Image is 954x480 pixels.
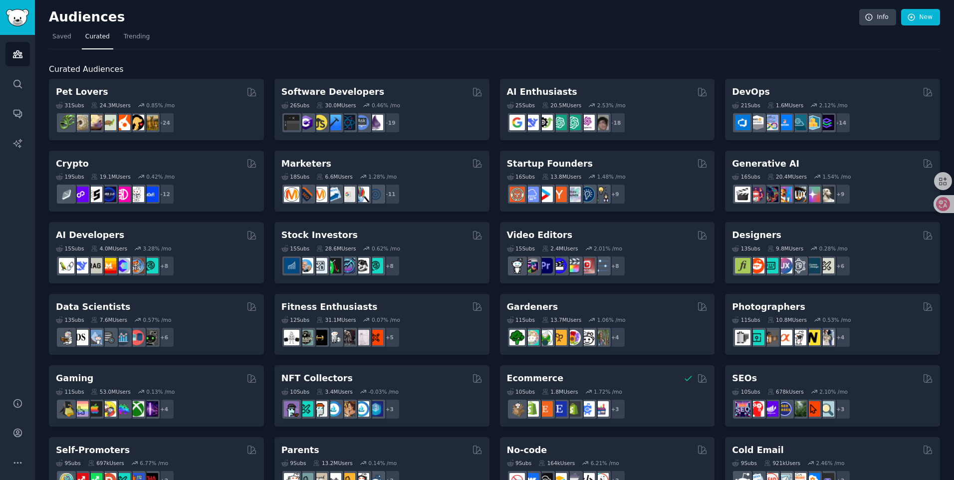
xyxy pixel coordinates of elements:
div: 4.0M Users [91,245,127,252]
h2: Designers [732,229,781,241]
div: 0.62 % /mo [372,245,400,252]
div: + 5 [379,327,400,348]
img: VideoEditors [551,258,567,273]
img: PlatformEngineers [819,115,834,130]
div: 15 Sub s [281,245,309,252]
img: ecommerce_growth [593,401,609,417]
div: 164k Users [538,460,575,467]
img: AskMarketing [312,187,327,202]
img: AnalogCommunity [763,330,778,345]
h2: Audiences [49,9,859,25]
img: SonyAlpha [777,330,792,345]
img: postproduction [593,258,609,273]
img: LangChain [59,258,74,273]
div: 7.6M Users [91,316,127,323]
h2: SEOs [732,372,757,385]
img: Rag [87,258,102,273]
img: GoogleGeminiAI [509,115,525,130]
img: Docker_DevOps [763,115,778,130]
img: leopardgeckos [87,115,102,130]
img: FluxAI [791,187,806,202]
img: learndesign [805,258,820,273]
div: 1.06 % /mo [597,316,626,323]
h2: Photographers [732,301,805,313]
h2: Startup Founders [507,158,593,170]
div: 1.28 % /mo [368,173,397,180]
img: SaaS [523,187,539,202]
img: EtsySellers [551,401,567,417]
h2: Gaming [56,372,93,385]
img: reviewmyshopify [565,401,581,417]
img: MachineLearning [59,330,74,345]
div: 24.3M Users [91,102,130,109]
img: TwitchStreaming [143,401,158,417]
div: 10 Sub s [281,388,309,395]
img: aivideo [735,187,750,202]
div: 25 Sub s [507,102,535,109]
div: 13.8M Users [542,173,581,180]
img: Emailmarketing [326,187,341,202]
img: indiehackers [565,187,581,202]
a: Trending [120,29,153,49]
div: + 14 [830,112,851,133]
img: technicalanalysis [368,258,383,273]
div: 2.12 % /mo [819,102,848,109]
img: EntrepreneurRideAlong [509,187,525,202]
img: statistics [87,330,102,345]
div: 2.53 % /mo [597,102,626,109]
img: CryptoNews [129,187,144,202]
img: learnjavascript [312,115,327,130]
h2: Generative AI [732,158,799,170]
img: fitness30plus [340,330,355,345]
div: 9 Sub s [732,460,757,467]
div: + 8 [605,255,626,276]
img: Local_SEO [791,401,806,417]
img: AskComputerScience [354,115,369,130]
img: GardeningUK [551,330,567,345]
div: + 3 [605,399,626,420]
img: OpenseaMarket [354,401,369,417]
span: Saved [52,32,71,41]
img: ycombinator [551,187,567,202]
div: + 8 [379,255,400,276]
div: + 4 [830,327,851,348]
img: DevOpsLinks [777,115,792,130]
img: OpenSeaNFT [326,401,341,417]
div: + 6 [830,255,851,276]
div: 678k Users [767,388,804,395]
img: gamers [115,401,130,417]
div: + 4 [154,399,175,420]
div: 31 Sub s [56,102,84,109]
div: + 18 [605,112,626,133]
img: UX_Design [819,258,834,273]
div: 697k Users [88,460,124,467]
img: ethfinance [59,187,74,202]
div: 2.4M Users [542,245,578,252]
img: Etsy [537,401,553,417]
img: streetphotography [749,330,764,345]
img: growmybusiness [593,187,609,202]
img: UI_Design [763,258,778,273]
img: sdforall [777,187,792,202]
h2: Fitness Enthusiasts [281,301,378,313]
img: linux_gaming [59,401,74,417]
div: 26 Sub s [281,102,309,109]
img: ArtificalIntelligence [593,115,609,130]
img: deepdream [763,187,778,202]
div: 10 Sub s [507,388,535,395]
img: NFTmarket [312,401,327,417]
img: iOSProgramming [326,115,341,130]
div: 11 Sub s [56,388,84,395]
img: canon [791,330,806,345]
div: 2.01 % /mo [594,245,622,252]
img: dropship [509,401,525,417]
div: 11 Sub s [732,316,760,323]
div: 10 Sub s [732,388,760,395]
div: 0.28 % /mo [819,245,848,252]
img: GamerPals [101,401,116,417]
img: WeddingPhotography [819,330,834,345]
img: analog [735,330,750,345]
img: elixir [368,115,383,130]
img: Forex [312,258,327,273]
div: 0.85 % /mo [146,102,175,109]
